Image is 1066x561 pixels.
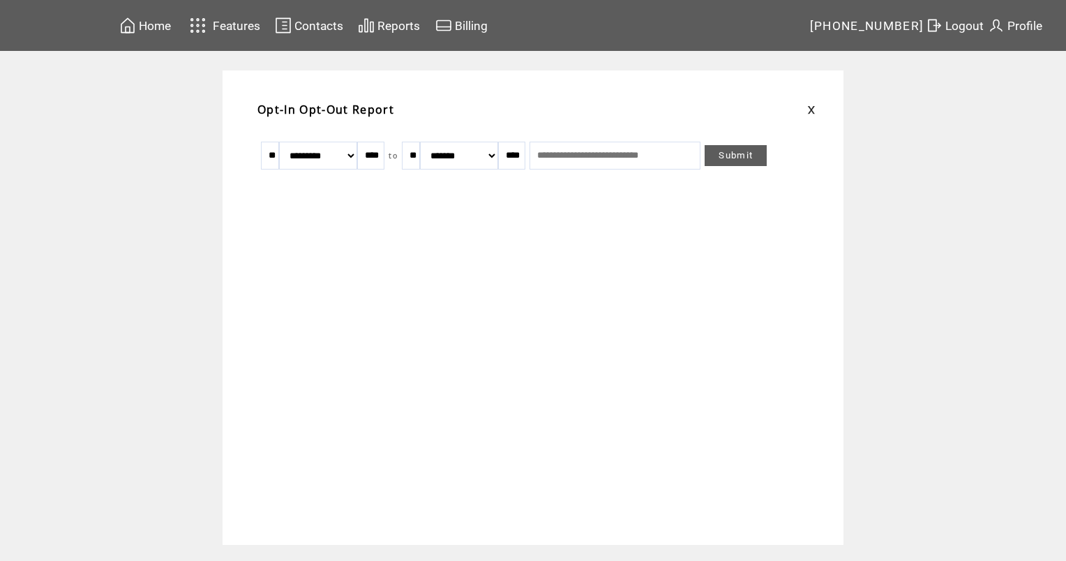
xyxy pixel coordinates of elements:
[705,145,767,166] a: Submit
[294,19,343,33] span: Contacts
[275,17,292,34] img: contacts.svg
[213,19,260,33] span: Features
[389,151,398,160] span: to
[257,102,394,117] span: Opt-In Opt-Out Report
[356,15,422,36] a: Reports
[924,15,986,36] a: Logout
[986,15,1044,36] a: Profile
[1007,19,1042,33] span: Profile
[186,14,210,37] img: features.svg
[139,19,171,33] span: Home
[433,15,490,36] a: Billing
[119,17,136,34] img: home.svg
[273,15,345,36] a: Contacts
[183,12,262,39] a: Features
[810,19,924,33] span: [PHONE_NUMBER]
[988,17,1005,34] img: profile.svg
[945,19,984,33] span: Logout
[926,17,943,34] img: exit.svg
[377,19,420,33] span: Reports
[117,15,173,36] a: Home
[358,17,375,34] img: chart.svg
[435,17,452,34] img: creidtcard.svg
[455,19,488,33] span: Billing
